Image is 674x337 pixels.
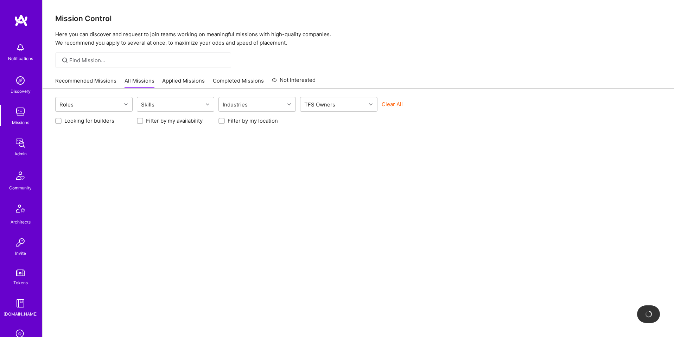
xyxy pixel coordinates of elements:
[13,105,27,119] img: teamwork
[644,310,653,318] img: loading
[13,279,28,286] div: Tokens
[272,76,316,89] a: Not Interested
[15,249,26,257] div: Invite
[125,77,154,89] a: All Missions
[162,77,205,89] a: Applied Missions
[12,201,29,218] img: Architects
[213,77,264,89] a: Completed Missions
[55,77,116,89] a: Recommended Missions
[11,218,31,226] div: Architects
[69,57,226,64] input: Find Mission...
[369,103,373,106] i: icon Chevron
[13,136,27,150] img: admin teamwork
[13,296,27,310] img: guide book
[221,99,249,110] div: Industries
[382,101,403,108] button: Clear All
[228,117,278,124] label: Filter by my location
[55,30,661,47] p: Here you can discover and request to join teams working on meaningful missions with high-quality ...
[12,119,29,126] div: Missions
[287,103,291,106] i: icon Chevron
[58,99,75,110] div: Roles
[303,99,337,110] div: TFS Owners
[64,117,114,124] label: Looking for builders
[206,103,209,106] i: icon Chevron
[8,55,33,62] div: Notifications
[139,99,156,110] div: Skills
[4,310,38,318] div: [DOMAIN_NAME]
[124,103,128,106] i: icon Chevron
[13,41,27,55] img: bell
[13,73,27,88] img: discovery
[9,184,32,192] div: Community
[14,14,28,27] img: logo
[12,167,29,184] img: Community
[13,235,27,249] img: Invite
[16,270,25,276] img: tokens
[14,150,27,157] div: Admin
[61,56,69,64] i: icon SearchGrey
[146,117,203,124] label: Filter by my availability
[11,88,31,95] div: Discovery
[55,14,661,23] h3: Mission Control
